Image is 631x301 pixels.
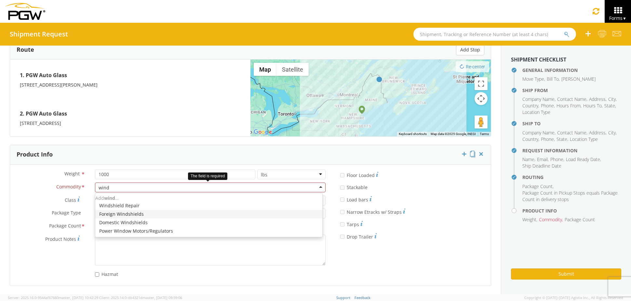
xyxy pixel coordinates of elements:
li: , [589,96,607,103]
li: , [541,103,555,109]
li: , [522,136,539,143]
span: Ship Deadline Date [522,163,561,169]
button: Map camera controls [475,92,488,105]
input: Load bars [340,198,344,202]
span: Server: 2025.16.0-9544af67660 [8,295,98,300]
div: Foreign Windshields [95,210,322,218]
li: , [522,130,556,136]
input: Tarps [340,222,344,226]
span: Address [589,130,606,136]
li: , [522,156,535,163]
span: Bill To [547,76,559,82]
span: Hours To [583,103,602,109]
li: , [557,136,568,143]
span: Location Type [570,136,598,142]
input: Narrow Etracks w/ Straps [340,210,344,214]
input: Stackable [340,185,344,190]
button: Add Stop [456,44,484,55]
li: , [539,216,563,223]
li: , [537,156,549,163]
a: Feedback [355,295,370,300]
h4: General Information [522,68,621,73]
li: , [583,103,603,109]
span: State [604,103,615,109]
input: Drop Trailer [340,235,344,239]
span: Phone [541,136,554,142]
li: , [557,103,582,109]
li: , [604,103,616,109]
span: Product Notes [45,236,76,242]
span: Client: 2025.14.0-db4321d [99,295,182,300]
span: Weight [64,171,80,177]
span: [PERSON_NAME] [561,76,596,82]
h4: Request Information [522,148,621,153]
span: Location Type [522,109,550,115]
h4: Shipment Request [10,31,68,38]
button: Keyboard shortcuts [399,132,427,136]
span: Package Count [49,223,81,230]
span: ▼ [623,16,626,21]
label: Hazmat [95,270,119,278]
div: The field is required [188,172,227,180]
li: , [541,136,555,143]
li: , [589,130,607,136]
li: , [522,76,545,82]
h4: 2. PGW Auto Glass [20,108,241,120]
span: City [608,96,616,102]
li: , [522,183,554,190]
label: Narrow Etracks w/ Straps [340,208,405,215]
span: Class [65,197,76,203]
button: Drag Pegman onto the map to open Street View [475,116,488,129]
span: Company Name [522,96,555,102]
span: State [557,136,567,142]
input: Shipment, Tracking or Reference Number (at least 4 chars) [413,28,576,41]
button: Submit [511,268,621,280]
span: master, [DATE] 10:42:29 [59,295,98,300]
span: Package Type [52,210,81,217]
li: , [608,96,617,103]
li: , [566,156,601,163]
label: Tarps [340,220,363,228]
li: , [522,96,556,103]
span: City [608,130,616,136]
span: Load Ready Date [566,156,600,162]
span: Contact Name [557,96,586,102]
span: Map data ©2025 Google, INEGI [431,132,476,136]
span: [STREET_ADDRESS][PERSON_NAME] [20,82,98,88]
span: Phone [541,103,554,109]
div: Add … [95,195,322,201]
li: , [550,156,564,163]
div: Domestic Windshields [95,218,322,227]
li: , [608,130,617,136]
img: pgw-form-logo-1aaa8060b1cc70fad034.png [5,3,45,20]
span: Email [537,156,548,162]
span: Contact Name [557,130,586,136]
img: Google [252,128,274,136]
label: Load bars [340,195,372,203]
span: Copyright © [DATE]-[DATE] Agistix Inc., All Rights Reserved [524,295,623,300]
h4: Routing [522,175,621,180]
li: , [522,216,537,223]
h4: Ship From [522,88,621,93]
span: Commodity [539,216,562,223]
span: Company Name [522,130,555,136]
span: [STREET_ADDRESS] [20,120,61,126]
span: Hours From [557,103,581,109]
span: master, [DATE] 09:59:06 [142,295,182,300]
div: Power Window Motors/Regulators [95,227,322,235]
h3: Route [17,47,34,53]
h4: Product Info [522,208,621,213]
li: , [522,103,539,109]
span: Country [522,103,538,109]
span: Package Count in Pickup Stops equals Package Count in delivery stops [522,190,618,202]
span: Weight [522,216,536,223]
span: Forms [609,15,626,21]
span: Commodity [56,184,81,191]
label: Floor Loaded [340,171,378,179]
label: Stackable [340,183,369,191]
input: Hazmat [95,272,99,277]
span: Phone [550,156,563,162]
div: Windshield Repair [95,201,322,210]
h4: Ship To [522,121,621,126]
h4: 1. PGW Auto Glass [20,69,241,82]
